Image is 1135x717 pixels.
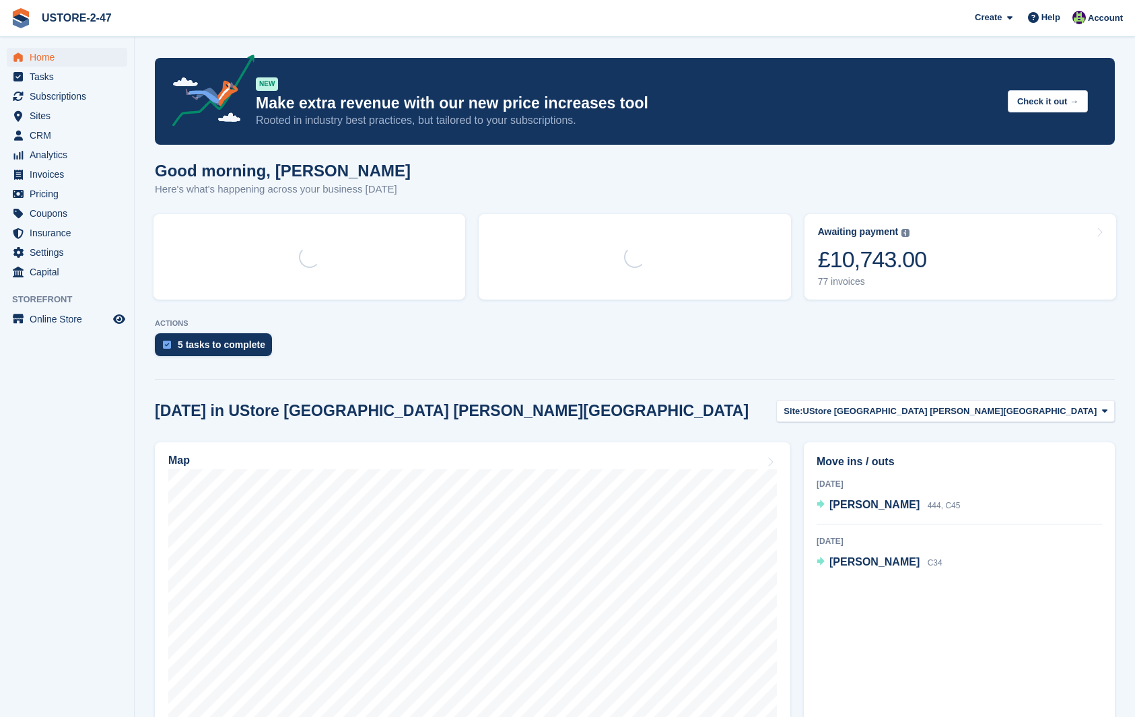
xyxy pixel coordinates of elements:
button: Site: UStore [GEOGRAPHIC_DATA] [PERSON_NAME][GEOGRAPHIC_DATA] [776,400,1115,422]
div: Awaiting payment [818,226,899,238]
a: [PERSON_NAME] 444, C45 [817,497,960,514]
span: C34 [928,558,942,568]
img: task-75834270c22a3079a89374b754ae025e5fb1db73e45f91037f5363f120a921f8.svg [163,341,171,349]
a: Awaiting payment £10,743.00 77 invoices [804,214,1116,300]
a: 5 tasks to complete [155,333,279,363]
img: icon-info-grey-7440780725fd019a000dd9b08b2336e03edf1995a4989e88bcd33f0948082b44.svg [901,229,909,237]
img: stora-icon-8386f47178a22dfd0bd8f6a31ec36ba5ce8667c1dd55bd0f319d3a0aa187defe.svg [11,8,31,28]
a: menu [7,145,127,164]
a: USTORE-2-47 [36,7,117,29]
span: Sites [30,106,110,125]
a: [PERSON_NAME] C34 [817,554,942,572]
a: menu [7,243,127,262]
p: Here's what's happening across your business [DATE] [155,182,411,197]
span: 444, C45 [928,501,961,510]
span: Home [30,48,110,67]
a: menu [7,48,127,67]
a: menu [7,126,127,145]
a: menu [7,224,127,242]
a: menu [7,204,127,223]
span: [PERSON_NAME] [829,499,920,510]
span: Storefront [12,293,134,306]
span: Help [1041,11,1060,24]
span: [PERSON_NAME] [829,556,920,568]
a: menu [7,106,127,125]
span: CRM [30,126,110,145]
p: Make extra revenue with our new price increases tool [256,94,997,113]
span: Pricing [30,184,110,203]
a: menu [7,67,127,86]
span: Capital [30,263,110,281]
h2: [DATE] in UStore [GEOGRAPHIC_DATA] [PERSON_NAME][GEOGRAPHIC_DATA] [155,402,749,420]
span: Coupons [30,204,110,223]
a: menu [7,165,127,184]
span: Invoices [30,165,110,184]
h1: Good morning, [PERSON_NAME] [155,162,411,180]
span: Account [1088,11,1123,25]
span: Subscriptions [30,87,110,106]
a: Preview store [111,311,127,327]
p: ACTIONS [155,319,1115,328]
img: Kelly Donaldson [1072,11,1086,24]
div: [DATE] [817,478,1102,490]
div: 77 invoices [818,276,927,287]
span: UStore [GEOGRAPHIC_DATA] [PERSON_NAME][GEOGRAPHIC_DATA] [803,405,1097,418]
h2: Map [168,454,190,467]
span: Analytics [30,145,110,164]
span: Online Store [30,310,110,329]
div: NEW [256,77,278,91]
span: Create [975,11,1002,24]
span: Insurance [30,224,110,242]
div: £10,743.00 [818,246,927,273]
button: Check it out → [1008,90,1088,112]
img: price-adjustments-announcement-icon-8257ccfd72463d97f412b2fc003d46551f7dbcb40ab6d574587a9cd5c0d94... [161,55,255,131]
p: Rooted in industry best practices, but tailored to your subscriptions. [256,113,997,128]
a: menu [7,310,127,329]
div: 5 tasks to complete [178,339,265,350]
span: Site: [784,405,802,418]
span: Settings [30,243,110,262]
a: menu [7,263,127,281]
a: menu [7,87,127,106]
a: menu [7,184,127,203]
div: [DATE] [817,535,1102,547]
h2: Move ins / outs [817,454,1102,470]
span: Tasks [30,67,110,86]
